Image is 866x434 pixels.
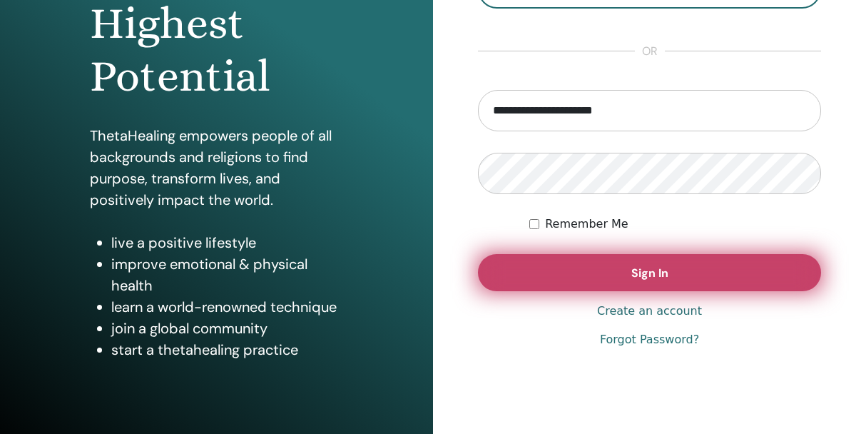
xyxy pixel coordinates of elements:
span: or [635,43,665,60]
li: join a global community [111,318,343,339]
li: live a positive lifestyle [111,232,343,253]
div: Keep me authenticated indefinitely or until I manually logout [529,216,821,233]
li: improve emotional & physical health [111,253,343,296]
a: Forgot Password? [600,331,699,348]
a: Create an account [597,303,702,320]
label: Remember Me [545,216,628,233]
li: start a thetahealing practice [111,339,343,360]
span: Sign In [631,266,668,281]
li: learn a world-renowned technique [111,296,343,318]
p: ThetaHealing empowers people of all backgrounds and religions to find purpose, transform lives, a... [90,125,343,211]
button: Sign In [478,254,821,291]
